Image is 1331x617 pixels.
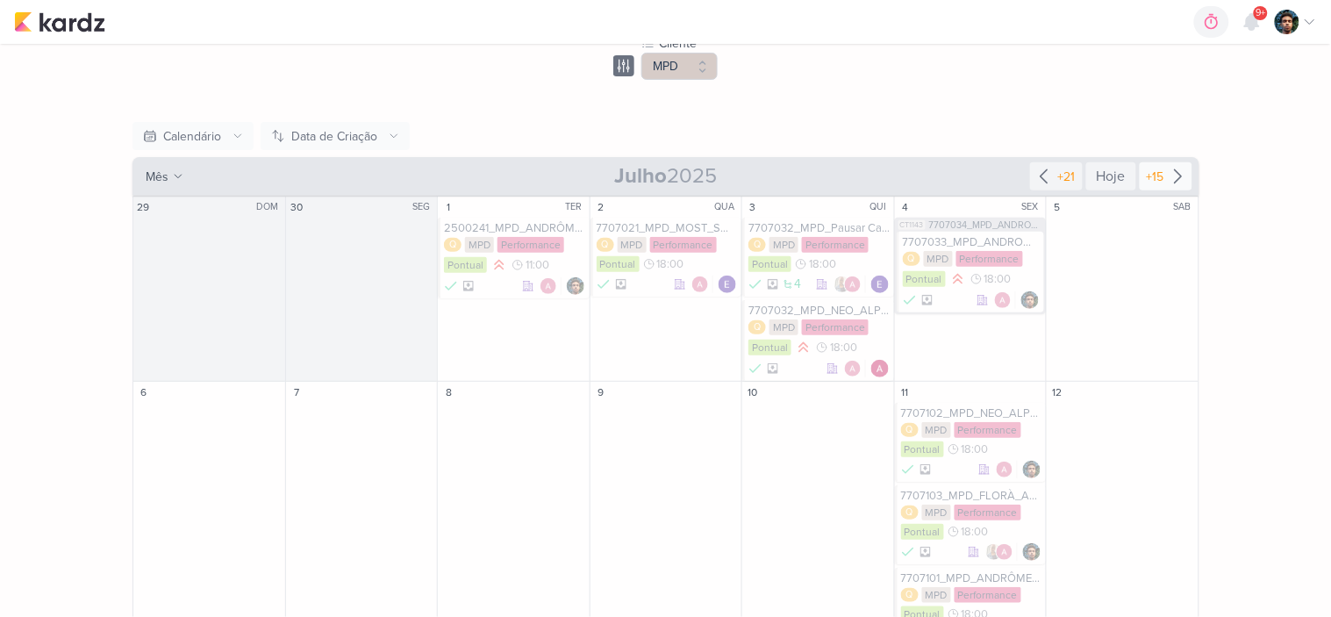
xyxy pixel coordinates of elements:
[592,198,610,216] div: 2
[802,237,869,253] div: Performance
[440,384,457,401] div: 8
[985,543,1003,561] img: Iara Santos
[922,587,951,603] div: MPD
[135,198,153,216] div: 29
[830,341,857,354] span: 18:00
[614,162,717,190] span: 2025
[164,127,222,146] div: Calendário
[691,276,713,293] div: Colaboradores: Alessandra Gomes
[412,200,435,214] div: SEG
[597,256,640,272] div: Pontual
[691,276,709,293] img: Alessandra Gomes
[526,259,549,271] span: 11:00
[616,279,626,290] div: Arquivado
[901,406,1042,420] div: 7707102_MPD_NEO_ALPHAVILLE_ALTERAÇÃO_SEGMENTAÇÃO_CAMPANHA
[802,319,869,335] div: Performance
[769,237,798,253] div: MPD
[955,422,1021,438] div: Performance
[597,238,614,252] div: Q
[844,276,862,293] img: Alessandra Gomes
[132,122,254,150] button: Calendário
[897,198,914,216] div: 4
[901,524,944,540] div: Pontual
[465,237,494,253] div: MPD
[994,291,1016,309] div: Colaboradores: Alessandra Gomes
[809,258,836,270] span: 18:00
[924,251,953,267] div: MPD
[497,237,564,253] div: Performance
[135,384,153,401] div: 6
[288,198,305,216] div: 30
[901,489,1042,503] div: 7707103_MPD_FLORÀ_ALTERAÇÃO_SEGMENTAÇÃO_CAMPANHA
[1055,168,1079,186] div: +21
[1256,6,1266,20] span: 9+
[984,273,1012,285] span: 18:00
[922,505,951,520] div: MPD
[1086,162,1136,190] div: Hoje
[597,276,611,293] div: FEITO
[490,256,508,274] div: Prioridade Alta
[744,198,762,216] div: 3
[592,384,610,401] div: 9
[748,360,762,377] div: FInalizado
[14,11,105,32] img: kardz.app
[288,384,305,401] div: 7
[614,163,667,189] strong: Julho
[292,127,378,146] div: Data de Criação
[768,279,778,290] div: Arquivado
[769,319,798,335] div: MPD
[748,320,766,334] div: Q
[261,122,410,150] button: Data de Criação
[650,237,717,253] div: Performance
[1022,200,1044,214] div: SEX
[1048,198,1066,216] div: 5
[901,506,919,520] div: Q
[901,461,915,478] div: FEITO
[903,271,946,287] div: Pontual
[744,384,762,401] div: 10
[1023,461,1041,478] img: Nelito Junior
[748,221,890,235] div: 7707032_MPD_Pausar Campanhas Antigas
[1143,168,1168,186] div: +15
[920,547,931,557] div: Arquivado
[1174,200,1197,214] div: SAB
[994,291,1012,309] img: Alessandra Gomes
[956,251,1023,267] div: Performance
[444,221,585,235] div: 2500241_MPD_ANDRÔMEDA_PAUSAR_CAMPANHAS
[844,360,866,377] div: Colaboradores: Alessandra Gomes
[962,526,989,538] span: 18:00
[444,257,487,273] div: Pontual
[748,276,762,293] div: FEITO
[834,276,866,293] div: Colaboradores: Iara Santos, Alessandra Gomes
[748,340,791,355] div: Pontual
[567,277,584,295] div: Responsável: Nelito Junior
[901,588,919,602] div: Q
[748,256,791,272] div: Pontual
[463,281,474,291] div: Arquivado
[985,543,1018,561] div: Colaboradores: Iara Santos, Alessandra Gomes
[444,238,462,252] div: Q
[901,571,1042,585] div: 7707101_MPD_ANDRÔMEDA_ALTERAÇÃO_SEGMNTAÇÃO_CAMPANHA
[871,276,889,293] img: Eduardo Quaresma
[955,505,1021,520] div: Performance
[871,360,889,377] div: Responsável: Alessandra Gomes
[949,270,967,288] div: Prioridade Alta
[903,291,917,309] div: FEITO
[929,220,1042,230] span: 7707034_MPD_ANDROMEDA_PDM_JULHO
[996,543,1013,561] img: Alessandra Gomes
[922,422,951,438] div: MPD
[903,235,1041,249] div: 7707033_MPD_ANDROMEDA_RETOMAR_CAMPANHAS
[955,587,1021,603] div: Performance
[1275,10,1299,34] img: Nelito Junior
[768,363,778,374] div: Arquivado
[719,276,736,293] img: Eduardo Quaresma
[1021,291,1039,309] div: Responsável: Nelito Junior
[920,464,931,475] div: Arquivado
[440,198,457,216] div: 1
[794,278,801,291] span: 4
[748,238,766,252] div: Q
[901,441,944,457] div: Pontual
[567,277,584,295] img: Nelito Junior
[540,277,562,295] div: Colaboradores: Alessandra Gomes
[540,277,557,295] img: Alessandra Gomes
